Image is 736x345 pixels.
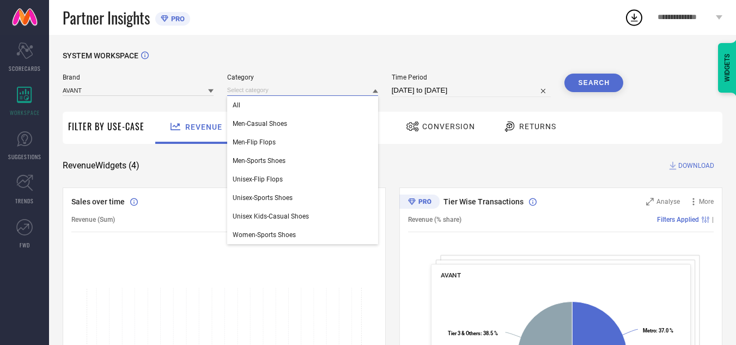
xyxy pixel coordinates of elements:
[519,122,556,131] span: Returns
[448,330,480,336] tspan: Tier 3 & Others
[8,153,41,161] span: SUGGESTIONS
[227,133,378,152] div: Men-Flip Flops
[399,195,440,211] div: Premium
[624,8,644,27] div: Open download list
[71,216,115,223] span: Revenue (Sum)
[643,328,673,334] text: : 37.0 %
[227,207,378,226] div: Unisex Kids-Casual Shoes
[227,226,378,244] div: Women-Sports Shoes
[233,138,276,146] span: Men-Flip Flops
[227,74,378,81] span: Category
[422,122,475,131] span: Conversion
[227,189,378,207] div: Unisex-Sports Shoes
[168,15,185,23] span: PRO
[20,241,30,249] span: FWD
[63,7,150,29] span: Partner Insights
[227,96,378,114] div: All
[392,84,551,97] input: Select time period
[63,160,139,171] span: Revenue Widgets ( 4 )
[233,101,240,109] span: All
[233,231,296,239] span: Women-Sports Shoes
[233,213,309,220] span: Unisex Kids-Casual Shoes
[699,198,714,205] span: More
[448,330,498,336] text: : 38.5 %
[227,152,378,170] div: Men-Sports Shoes
[227,84,378,96] input: Select category
[564,74,623,92] button: Search
[233,120,287,128] span: Men-Casual Shoes
[678,160,714,171] span: DOWNLOAD
[15,197,34,205] span: TRENDS
[643,328,656,334] tspan: Metro
[392,74,551,81] span: Time Period
[233,175,283,183] span: Unisex-Flip Flops
[233,194,293,202] span: Unisex-Sports Shoes
[227,170,378,189] div: Unisex-Flip Flops
[9,64,41,72] span: SCORECARDS
[443,197,524,206] span: Tier Wise Transactions
[233,157,285,165] span: Men-Sports Shoes
[408,216,461,223] span: Revenue (% share)
[441,271,461,279] span: AVANT
[63,74,214,81] span: Brand
[657,216,699,223] span: Filters Applied
[712,216,714,223] span: |
[10,108,40,117] span: WORKSPACE
[227,114,378,133] div: Men-Casual Shoes
[63,51,138,60] span: SYSTEM WORKSPACE
[646,198,654,205] svg: Zoom
[656,198,680,205] span: Analyse
[71,197,125,206] span: Sales over time
[185,123,222,131] span: Revenue
[68,120,144,133] span: Filter By Use-Case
